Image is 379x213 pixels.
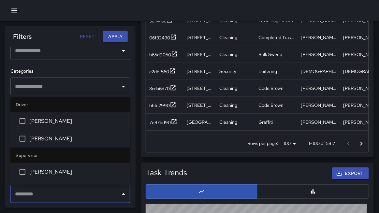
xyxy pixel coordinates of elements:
button: Open [119,46,128,55]
div: Cleaning [216,80,255,97]
button: 06f32430 [149,34,177,42]
button: 3c1f418c [149,17,173,25]
button: c2dbf560 [149,68,176,76]
div: Katherine Treminio [298,29,340,46]
button: Close [119,190,128,199]
div: 1174 Folsom Street [183,29,216,46]
div: Jesus Jamaica [298,63,340,80]
div: Security [216,63,255,80]
div: Cleaning [216,114,255,131]
div: Graffiti [255,114,298,131]
button: Line Chart [146,184,257,199]
button: 7e87bd90 [149,119,177,127]
div: b65d9050 [149,51,171,58]
div: Cleaning [216,29,255,46]
li: Supervisor [10,148,130,163]
li: Driver [10,97,130,112]
div: 7e87bd90 [149,119,171,126]
h6: Filters [13,31,32,42]
div: 100 [281,139,299,148]
div: Code Brown [255,97,298,114]
svg: Bar Chart [310,188,316,195]
div: c2dbf560 [149,68,169,75]
div: 3c1f418c [149,18,166,24]
button: Apply [103,31,128,43]
div: 1197 Folsom Street [183,114,216,131]
div: Cleaning [216,46,255,63]
div: Loitering [255,63,298,80]
div: 1401 Folsom Street [183,80,216,97]
div: 254 Clara Street [183,97,216,114]
button: Go to next page [355,137,368,150]
div: 950 Minna Street [183,63,216,80]
div: Katherine Treminio [298,114,340,131]
button: Bar Chart [257,184,369,199]
svg: Line Chart [198,188,205,195]
span: [PERSON_NAME] [29,135,125,143]
h6: Categories [10,68,130,75]
div: Brenda Flores [298,97,340,114]
button: 8cda6d70 [149,85,176,93]
div: 616 Minna Street [183,46,216,63]
div: Elimar Martinez [298,46,340,63]
div: Code Brown [255,80,298,97]
div: bbfc2990 [149,102,170,109]
span: [PERSON_NAME] [29,117,125,125]
div: 06f32430 [149,35,170,41]
span: [PERSON_NAME] [29,168,125,176]
button: Reset [77,31,98,43]
div: Edwin Barillas [298,80,340,97]
button: b65d9050 [149,51,178,59]
button: bbfc2990 [149,102,176,110]
button: Export [332,167,369,179]
p: Rows per page: [247,140,278,147]
div: Bulk Sweep [255,46,298,63]
div: 8cda6d70 [149,85,170,92]
h5: Task Trends [146,167,187,178]
button: Open [119,82,128,91]
div: Completed Trash Bags [255,29,298,46]
p: 1–100 of 5817 [309,140,335,147]
div: Cleaning [216,97,255,114]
